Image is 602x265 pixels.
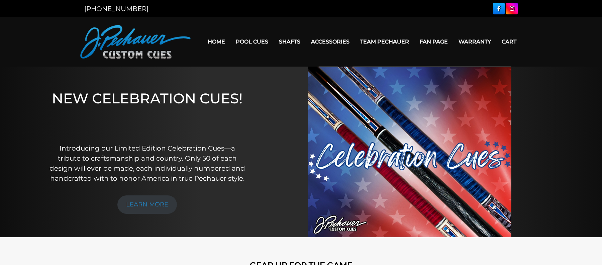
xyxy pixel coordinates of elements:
p: Introducing our Limited Edition Celebration Cues—a tribute to craftsmanship and country. Only 50 ... [48,143,246,183]
a: Cart [496,33,522,50]
a: Shafts [274,33,306,50]
h1: NEW CELEBRATION CUES! [48,90,246,134]
img: Pechauer Custom Cues [80,25,191,59]
a: LEARN MORE [117,195,177,214]
a: Pool Cues [230,33,274,50]
a: Fan Page [414,33,453,50]
a: [PHONE_NUMBER] [84,5,148,13]
a: Warranty [453,33,496,50]
a: Home [202,33,230,50]
a: Accessories [306,33,355,50]
a: Team Pechauer [355,33,414,50]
